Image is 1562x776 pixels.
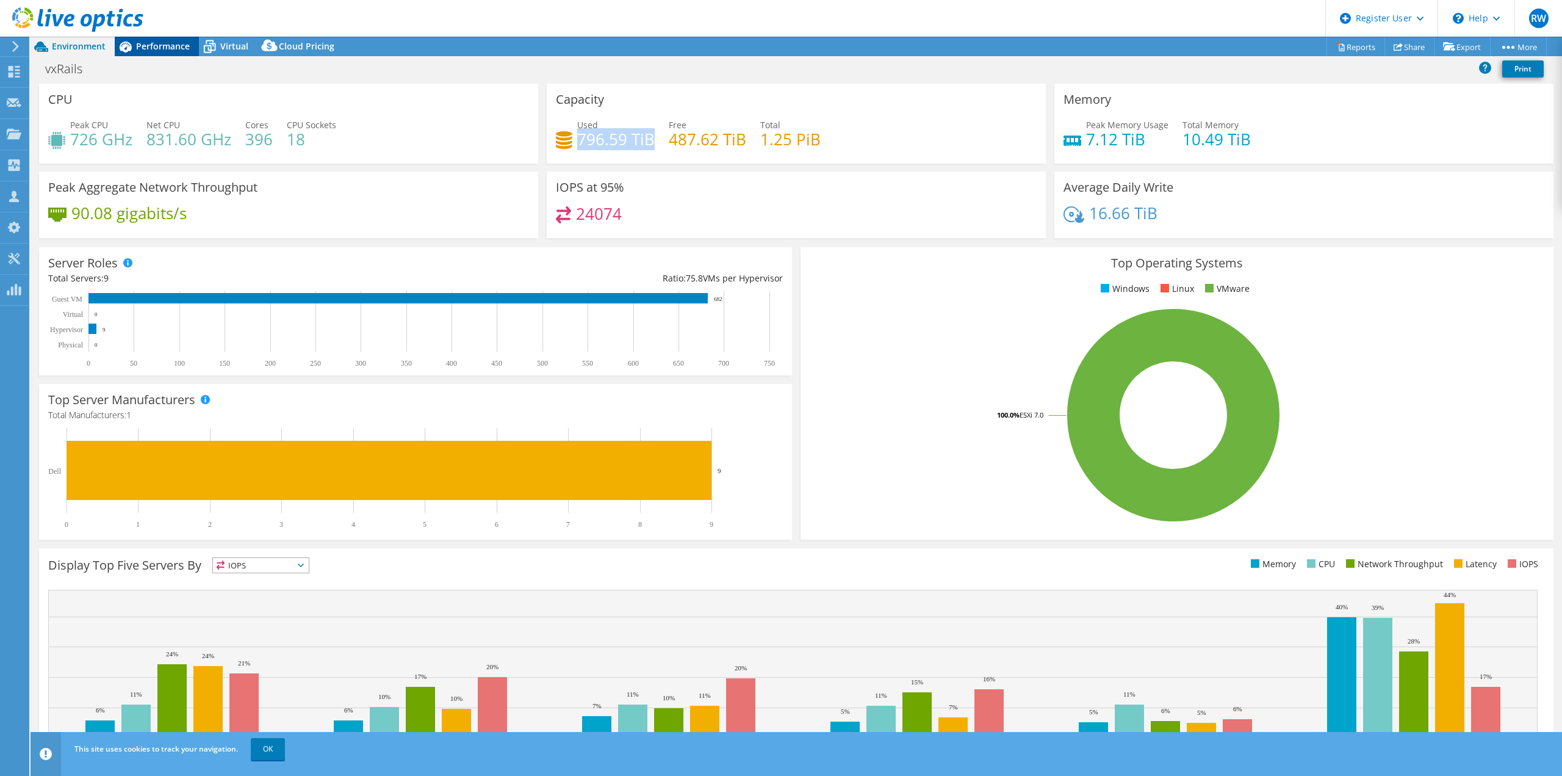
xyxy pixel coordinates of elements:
text: Guest VM [52,295,82,303]
h4: 10.49 TiB [1182,132,1251,146]
text: 5% [1089,708,1098,716]
h4: 16.66 TiB [1089,206,1157,220]
text: 5 [423,520,426,529]
text: 4 [351,520,355,529]
text: 0 [95,311,98,317]
div: Ratio: VMs per Hypervisor [416,272,783,285]
h3: IOPS at 95% [556,181,624,194]
text: 16% [983,675,995,683]
h3: Average Daily Write [1064,181,1173,194]
text: 400 [446,359,457,368]
div: Total Servers: [48,272,416,285]
text: 10% [450,695,462,702]
text: 17% [414,673,426,680]
h3: CPU [48,93,73,106]
text: 7 [566,520,570,529]
span: Total [760,119,780,131]
tspan: 100.0% [997,410,1020,419]
text: 6% [344,706,353,714]
text: 750 [764,359,775,368]
text: 20% [735,664,747,672]
span: Cloud Pricing [279,40,334,52]
text: 10% [378,693,390,700]
h4: 396 [245,132,273,146]
span: RW [1529,9,1549,28]
text: 1 [136,520,140,529]
text: 11% [875,692,887,699]
text: 50 [130,359,137,368]
h1: vxRails [40,62,101,76]
text: 24% [202,652,214,659]
a: Share [1384,37,1434,56]
tspan: ESXi 7.0 [1020,410,1043,419]
text: 500 [537,359,548,368]
text: 11% [1123,691,1136,698]
text: 250 [310,359,321,368]
text: 17% [1480,673,1492,680]
svg: \n [1453,13,1464,24]
text: 44% [1444,591,1456,598]
text: 682 [714,296,722,302]
span: Net CPU [146,119,180,131]
h4: 1.25 PiB [760,132,821,146]
span: 75.8 [686,272,703,284]
li: VMware [1202,282,1250,296]
h4: 24074 [576,207,622,220]
li: Windows [1098,282,1150,296]
text: 11% [699,692,711,699]
li: Network Throughput [1343,557,1443,571]
text: 10% [663,694,675,702]
text: 0 [65,520,68,529]
text: Hypervisor [50,325,83,334]
text: 5% [1197,709,1206,716]
span: Peak Memory Usage [1086,119,1168,131]
span: Performance [136,40,190,52]
span: This site uses cookies to track your navigation. [74,744,238,754]
text: 11% [627,691,639,698]
text: 8 [638,520,642,529]
span: Environment [52,40,106,52]
span: 9 [104,272,109,284]
text: 2 [208,520,212,529]
text: Dell [48,467,61,476]
span: IOPS [213,558,309,573]
text: 7% [592,702,602,709]
text: 6% [1233,705,1242,713]
a: Reports [1326,37,1385,56]
text: 300 [355,359,366,368]
text: 6% [1161,707,1170,714]
text: 15% [911,678,923,686]
li: Memory [1248,557,1296,571]
text: 0 [95,342,98,348]
span: Virtual [220,40,248,52]
text: 9 [710,520,713,529]
span: 1 [126,409,131,421]
text: 40% [1336,603,1348,611]
h3: Capacity [556,93,604,106]
text: 600 [628,359,639,368]
h4: 831.60 GHz [146,132,231,146]
text: 20% [486,663,498,670]
text: 350 [401,359,412,368]
span: Cores [245,119,268,131]
h4: 726 GHz [70,132,132,146]
a: Export [1434,37,1491,56]
text: 0 [87,359,90,368]
text: 650 [673,359,684,368]
text: 9 [718,467,721,474]
a: Print [1502,60,1544,78]
h4: 796.59 TiB [577,132,655,146]
h3: Peak Aggregate Network Throughput [48,181,257,194]
h3: Top Server Manufacturers [48,393,195,407]
text: 100 [174,359,185,368]
text: 3 [279,520,283,529]
h3: Top Operating Systems [810,256,1544,270]
text: 21% [238,659,250,667]
li: IOPS [1505,557,1538,571]
text: 550 [582,359,593,368]
h4: 90.08 gigabits/s [71,206,187,220]
text: 6% [96,706,105,714]
text: 450 [491,359,502,368]
span: Free [669,119,686,131]
h3: Server Roles [48,256,118,270]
